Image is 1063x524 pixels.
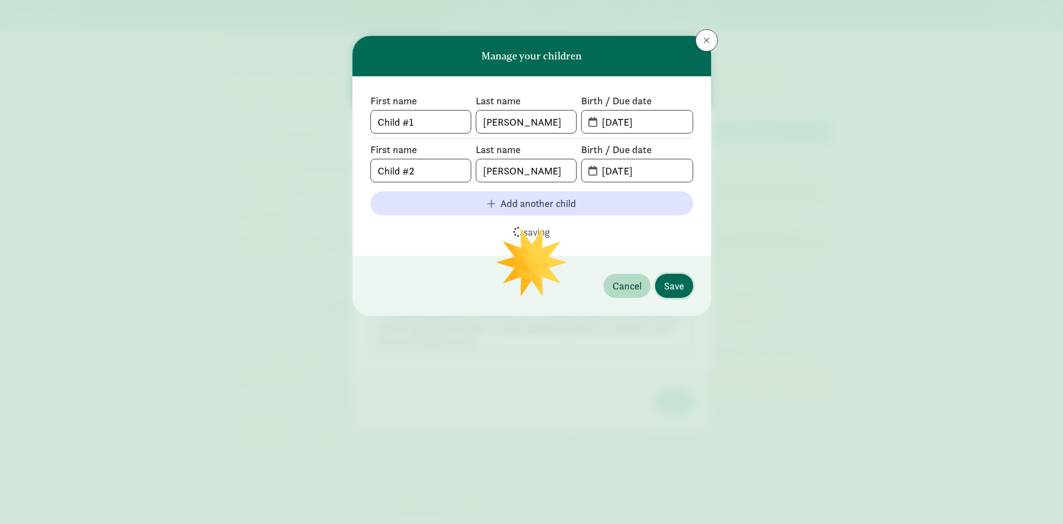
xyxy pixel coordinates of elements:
[370,94,471,108] label: First name
[500,196,576,211] span: Add another child
[370,191,693,215] button: Add another child
[476,94,577,108] label: Last name
[595,111,692,133] input: MM-DD-YYYY
[476,143,577,157] label: Last name
[513,224,550,238] div: saving
[655,274,693,298] button: Save
[604,274,651,298] button: Cancel
[581,94,693,108] label: Birth / Due date
[581,143,693,157] label: Birth / Due date
[664,278,684,293] span: Save
[481,50,582,62] h6: Manage your children
[370,143,471,157] label: First name
[612,278,642,293] span: Cancel
[595,159,692,182] input: MM-DD-YYYY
